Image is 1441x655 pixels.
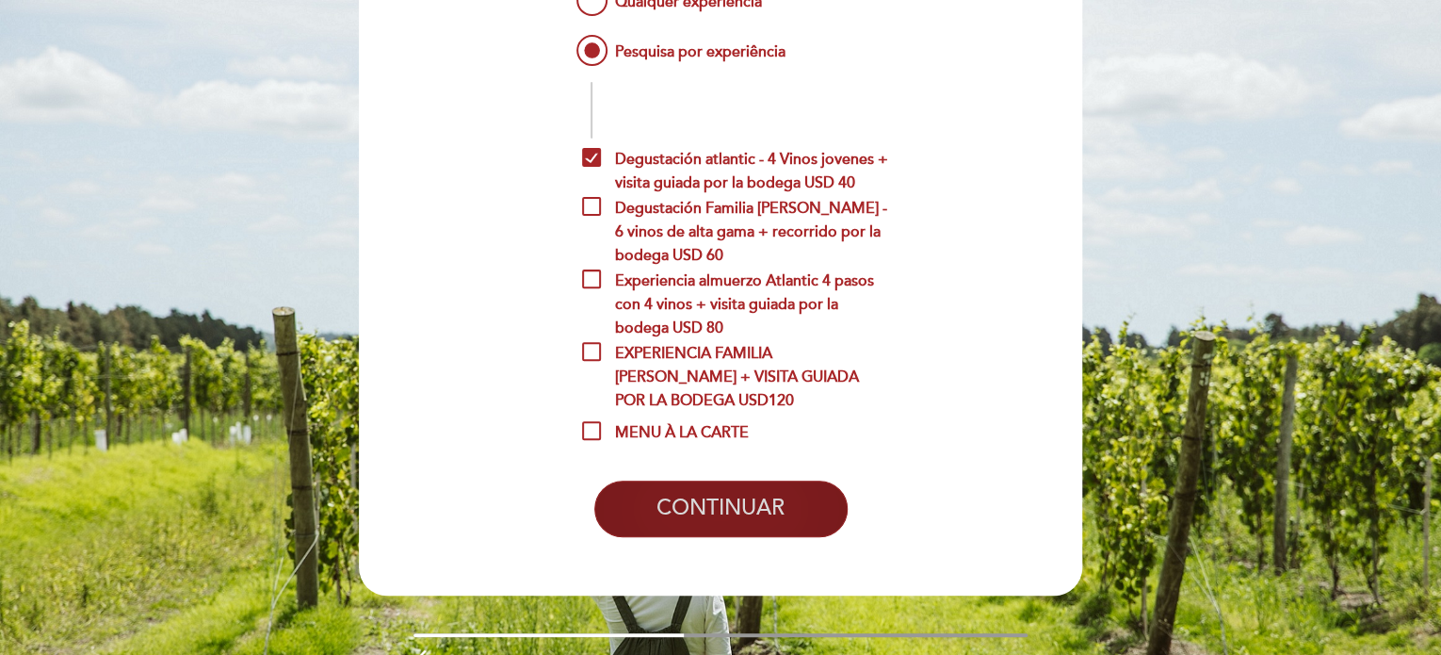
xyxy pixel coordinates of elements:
span: Degustación atlantic - 4 Vinos jovenes + visita guiada por la bodega USD 40 [582,148,888,172]
span: Degustación Familia [PERSON_NAME] - 6 vinos de alta gama + recorrido por la bodega USD 60 [582,197,888,221]
span: Pesquisa por experiência [573,31,785,55]
button: CONTINUAR [594,481,848,537]
span: EXPERIENCIA FAMILIA [PERSON_NAME] + VISITA GUIADA POR LA BODEGA USD120 [582,342,888,366]
span: Experiencia almuerzo Atlantic 4 pasos con 4 vinos + visita guiada por la bodega USD 80 [582,270,888,293]
span: MENU À LA CARTE [582,421,749,445]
